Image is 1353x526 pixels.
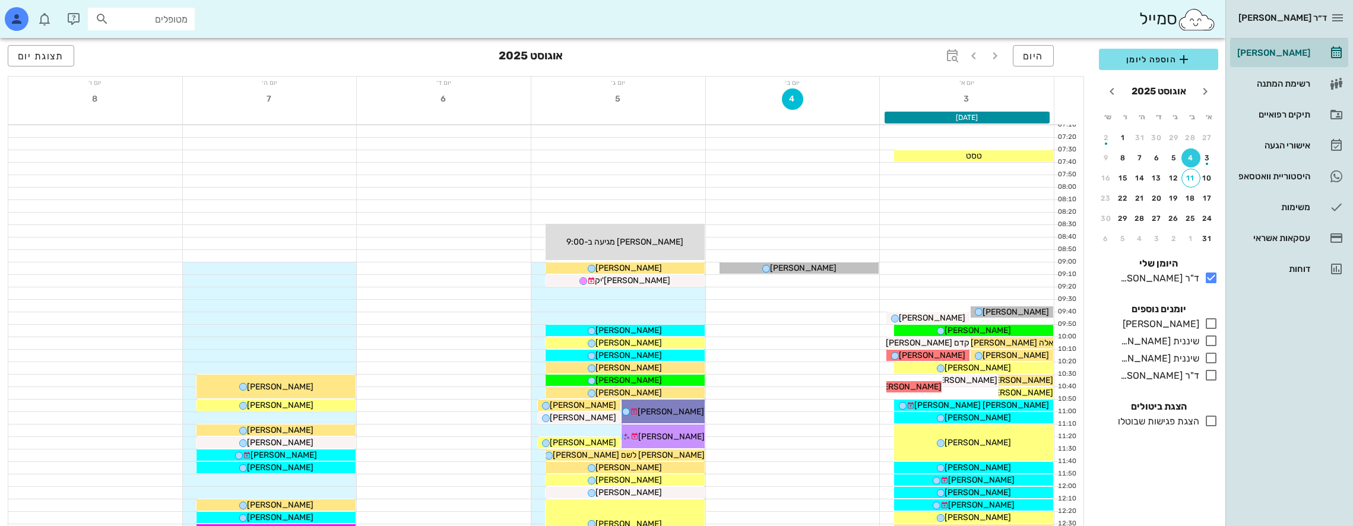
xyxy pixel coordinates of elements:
[1116,271,1199,286] div: ד"ר [PERSON_NAME]
[1097,154,1116,162] div: 9
[247,512,313,522] span: [PERSON_NAME]
[1054,294,1079,305] div: 09:30
[706,77,880,88] div: יום ב׳
[1097,128,1116,147] button: 2
[1181,194,1200,202] div: 18
[1013,45,1054,66] button: היום
[1230,193,1348,221] a: משימות
[1054,394,1079,404] div: 10:50
[1054,220,1079,230] div: 08:30
[1054,207,1079,217] div: 08:20
[1164,174,1183,182] div: 12
[1235,202,1310,212] div: משימות
[35,9,42,17] span: תג
[1198,214,1217,223] div: 24
[1108,52,1209,66] span: הוספה ליומן
[1054,232,1079,242] div: 08:40
[1148,235,1167,243] div: 3
[1235,264,1310,274] div: דוחות
[1054,432,1079,442] div: 11:20
[983,307,1049,317] span: [PERSON_NAME]
[1130,169,1149,188] button: 14
[1114,128,1133,147] button: 1
[433,94,455,104] span: 6
[1054,270,1079,280] div: 09:10
[1054,245,1079,255] div: 08:50
[945,325,1011,335] span: [PERSON_NAME]
[1097,148,1116,167] button: 9
[1097,235,1116,243] div: 6
[183,77,357,88] div: יום ה׳
[595,462,662,473] span: [PERSON_NAME]
[1151,107,1166,127] th: ד׳
[1148,174,1167,182] div: 13
[1198,189,1217,208] button: 17
[956,88,978,110] button: 3
[1097,194,1116,202] div: 23
[1117,107,1132,127] th: ו׳
[1054,282,1079,292] div: 09:20
[1164,209,1183,228] button: 26
[1148,189,1167,208] button: 20
[1181,229,1200,248] button: 1
[1130,194,1149,202] div: 21
[1114,154,1133,162] div: 8
[595,375,662,385] span: [PERSON_NAME]
[1054,357,1079,367] div: 10:20
[1130,174,1149,182] div: 14
[1134,107,1149,127] th: ה׳
[1164,134,1183,142] div: 29
[18,50,64,62] span: תצוגת יום
[1054,157,1079,167] div: 07:40
[1181,128,1200,147] button: 28
[1114,235,1133,243] div: 5
[1099,49,1218,70] button: הוספה ליומן
[1054,132,1079,142] div: 07:20
[899,313,965,323] span: [PERSON_NAME]
[1114,189,1133,208] button: 22
[1097,169,1116,188] button: 16
[1054,469,1079,479] div: 11:50
[1198,194,1217,202] div: 17
[956,94,978,104] span: 3
[1114,134,1133,142] div: 1
[1099,256,1218,271] h4: היומן שלי
[1054,120,1079,130] div: 07:10
[1130,148,1149,167] button: 7
[247,438,313,448] span: [PERSON_NAME]
[1113,414,1199,429] div: הצגת פגישות שבוטלו
[782,94,803,104] span: 4
[1148,229,1167,248] button: 3
[1148,214,1167,223] div: 27
[886,338,969,348] span: קדם [PERSON_NAME]
[1230,69,1348,98] a: רשימת המתנה
[1116,334,1199,348] div: שיננית [PERSON_NAME]
[945,363,1011,373] span: [PERSON_NAME]
[1054,481,1079,492] div: 12:00
[945,438,1011,448] span: [PERSON_NAME]
[1194,81,1216,102] button: חודש שעבר
[1054,444,1079,454] div: 11:30
[1054,382,1079,392] div: 10:40
[987,375,1053,385] span: [PERSON_NAME]
[531,77,705,88] div: יום ג׳
[956,113,978,122] span: [DATE]
[1114,194,1133,202] div: 22
[1230,162,1348,191] a: היסטוריית וואטסאפ
[8,45,74,66] button: תצוגת יום
[1164,229,1183,248] button: 2
[782,88,803,110] button: 4
[1130,214,1149,223] div: 28
[1148,209,1167,228] button: 27
[550,413,616,423] span: [PERSON_NAME]
[1164,194,1183,202] div: 19
[566,237,683,247] span: [PERSON_NAME] מגיעה ב-9:00
[1114,148,1133,167] button: 8
[1054,494,1079,504] div: 12:10
[1101,81,1123,102] button: חודש הבא
[1198,148,1217,167] button: 3
[247,462,313,473] span: [PERSON_NAME]
[1198,174,1217,182] div: 10
[987,388,1053,398] span: [PERSON_NAME]
[1198,169,1217,188] button: 10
